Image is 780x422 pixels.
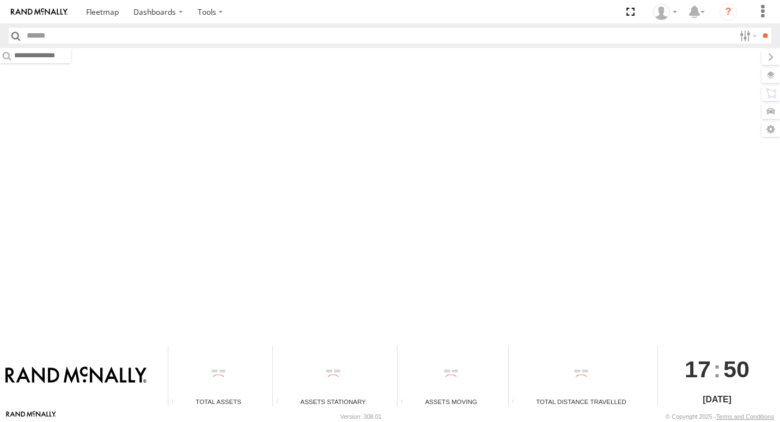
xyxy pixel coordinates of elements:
div: Total distance travelled by all assets within specified date range and applied filters [509,398,525,406]
div: Total Distance Travelled [509,397,654,406]
img: rand-logo.svg [11,8,68,16]
div: Total number of assets current in transit. [398,398,414,406]
label: Search Filter Options [735,28,759,44]
a: Terms and Conditions [716,413,774,420]
div: Assets Moving [398,397,504,406]
div: [DATE] [658,393,776,406]
div: Valeo Dash [649,4,681,20]
i: ? [720,3,737,21]
div: Total number of assets current stationary. [273,398,289,406]
label: Map Settings [761,122,780,137]
a: Visit our Website [6,411,56,422]
span: 17 [685,346,711,393]
div: Assets Stationary [273,397,393,406]
div: Total Assets [168,397,269,406]
div: Total number of Enabled Assets [168,398,185,406]
div: © Copyright 2025 - [666,413,774,420]
img: Rand McNally [5,366,147,385]
div: Version: 308.01 [340,413,382,420]
span: 50 [723,346,749,393]
div: : [658,346,776,393]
